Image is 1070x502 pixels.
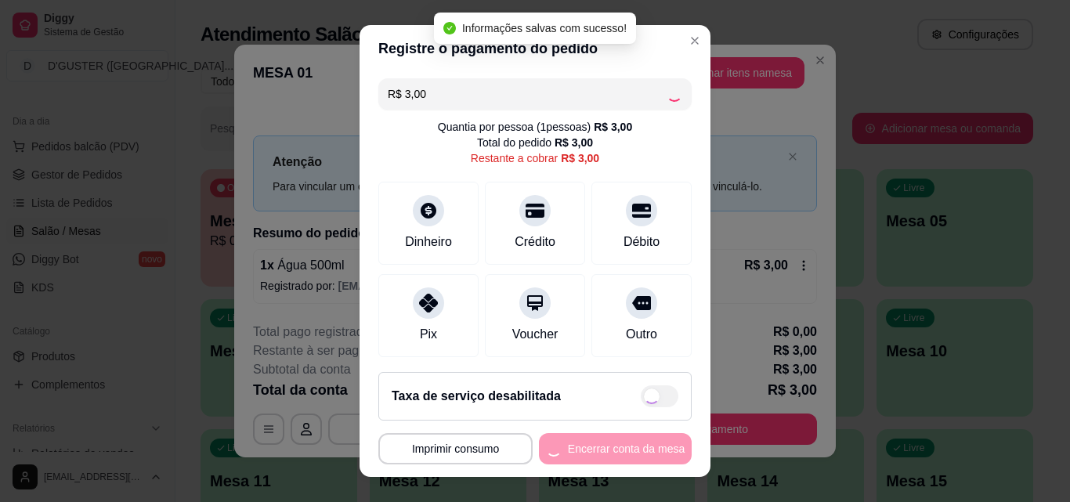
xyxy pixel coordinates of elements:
[515,233,555,251] div: Crédito
[682,28,707,53] button: Close
[555,135,593,150] div: R$ 3,00
[443,22,456,34] span: check-circle
[405,233,452,251] div: Dinheiro
[392,387,561,406] h2: Taxa de serviço desabilitada
[420,325,437,344] div: Pix
[477,135,593,150] div: Total do pedido
[378,433,533,464] button: Imprimir consumo
[626,325,657,344] div: Outro
[438,119,632,135] div: Quantia por pessoa ( 1 pessoas)
[667,86,682,102] div: Loading
[512,325,558,344] div: Voucher
[624,233,660,251] div: Débito
[360,25,710,72] header: Registre o pagamento do pedido
[594,119,632,135] div: R$ 3,00
[471,150,599,166] div: Restante a cobrar
[462,22,627,34] span: Informações salvas com sucesso!
[561,150,599,166] div: R$ 3,00
[388,78,667,110] input: Ex.: hambúrguer de cordeiro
